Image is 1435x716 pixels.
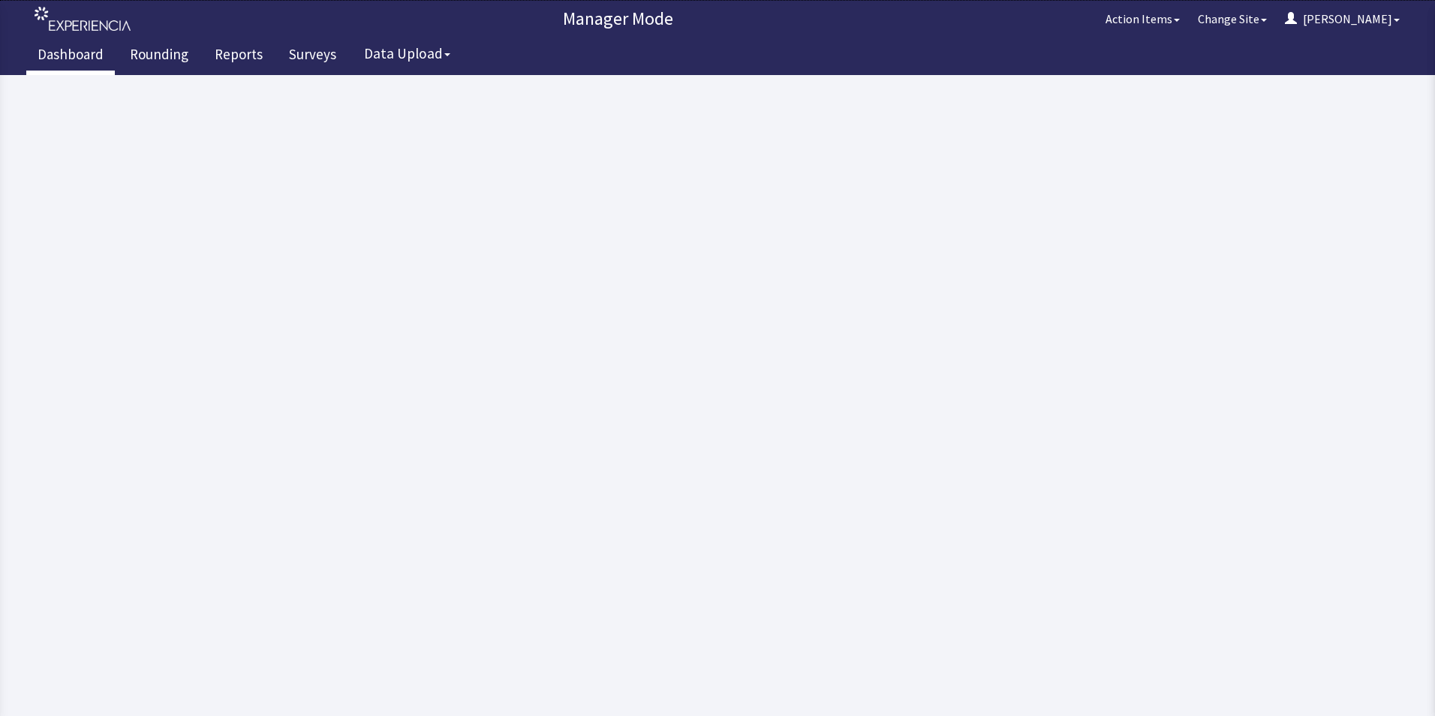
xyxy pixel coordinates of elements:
a: Reports [203,38,274,75]
button: [PERSON_NAME] [1276,4,1409,34]
a: Surveys [278,38,347,75]
button: Data Upload [355,40,459,68]
a: Dashboard [26,38,115,75]
button: Action Items [1097,4,1189,34]
p: Manager Mode [139,7,1097,31]
button: Change Site [1189,4,1276,34]
img: experiencia_logo.png [35,7,131,32]
a: Rounding [119,38,200,75]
